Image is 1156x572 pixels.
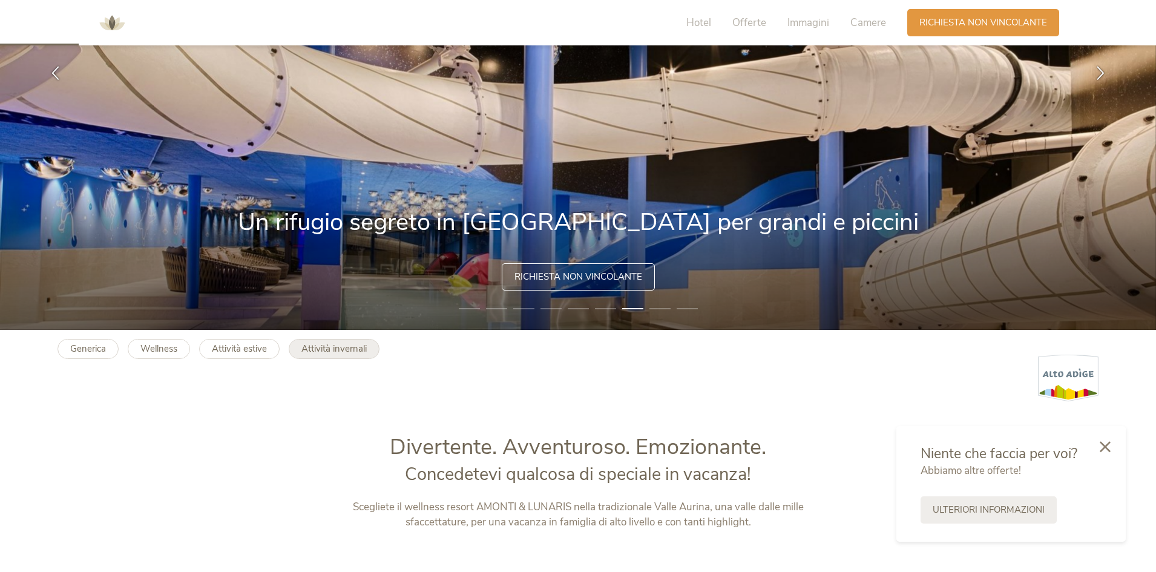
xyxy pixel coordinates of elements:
b: Wellness [140,343,177,355]
span: Niente che faccia per voi? [921,444,1077,463]
span: Concedetevi qualcosa di speciale in vacanza! [405,462,751,486]
span: Abbiamo altre offerte! [921,464,1021,478]
span: Divertente. Avventuroso. Emozionante. [390,432,766,462]
span: Richiesta non vincolante [514,271,642,283]
b: Attività invernali [301,343,367,355]
a: AMONTI & LUNARIS Wellnessresort [94,18,130,27]
span: Immagini [787,16,829,30]
p: Scegliete il wellness resort AMONTI & LUNARIS nella tradizionale Valle Aurina, una valle dalle mi... [326,499,831,530]
a: Attività invernali [289,339,379,359]
span: Offerte [732,16,766,30]
a: Wellness [128,339,190,359]
a: Generica [57,339,119,359]
span: Richiesta non vincolante [919,16,1047,29]
b: Generica [70,343,106,355]
span: Camere [850,16,886,30]
a: Attività estive [199,339,280,359]
span: Ulteriori informazioni [933,504,1045,516]
img: AMONTI & LUNARIS Wellnessresort [94,5,130,41]
b: Attività estive [212,343,267,355]
img: Alto Adige [1038,354,1099,402]
span: Hotel [686,16,711,30]
a: Ulteriori informazioni [921,496,1057,524]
